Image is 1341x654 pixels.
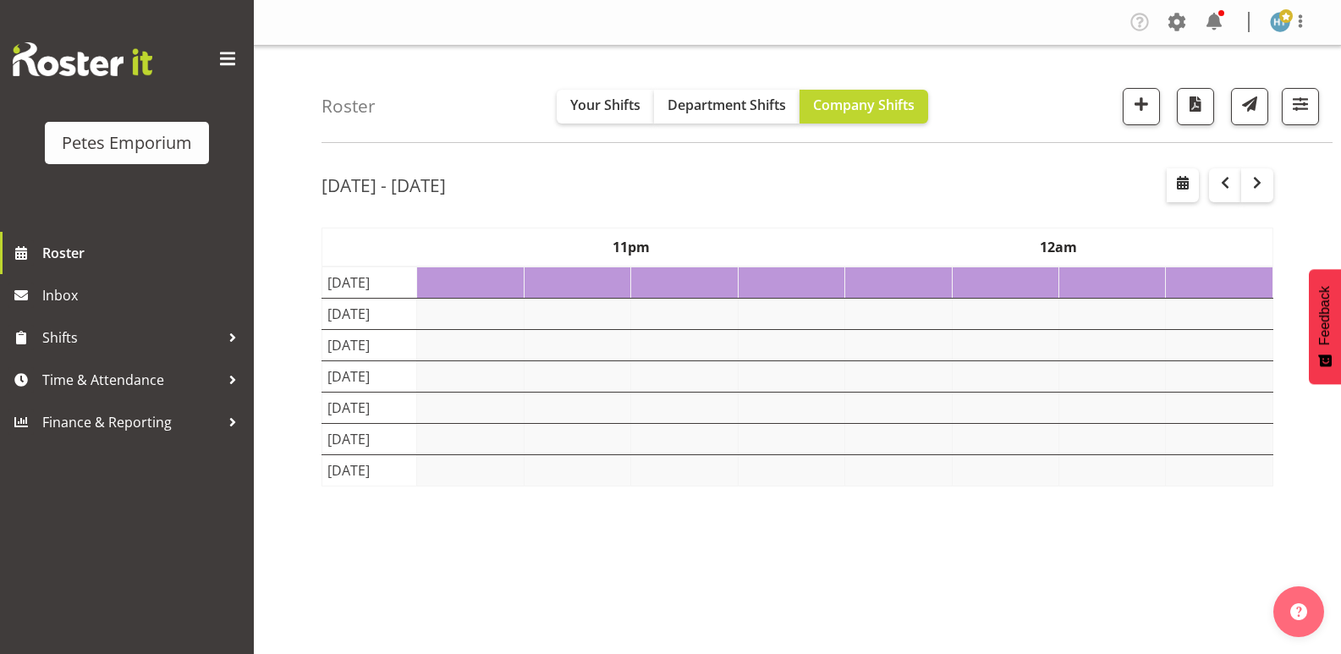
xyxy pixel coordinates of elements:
td: [DATE] [322,423,417,454]
span: Company Shifts [813,96,915,114]
span: Inbox [42,283,245,308]
button: Filter Shifts [1282,88,1319,125]
span: Shifts [42,325,220,350]
th: 11pm [417,228,845,267]
th: 12am [845,228,1273,267]
span: Feedback [1317,286,1333,345]
td: [DATE] [322,298,417,329]
td: [DATE] [322,392,417,423]
button: Department Shifts [654,90,800,124]
span: Time & Attendance [42,367,220,393]
td: [DATE] [322,267,417,299]
button: Send a list of all shifts for the selected filtered period to all rostered employees. [1231,88,1268,125]
h2: [DATE] - [DATE] [322,174,446,196]
button: Feedback - Show survey [1309,269,1341,384]
td: [DATE] [322,360,417,392]
div: Petes Emporium [62,130,192,156]
span: Finance & Reporting [42,409,220,435]
img: helena-tomlin701.jpg [1270,12,1290,32]
span: Roster [42,240,245,266]
td: [DATE] [322,454,417,486]
span: Department Shifts [668,96,786,114]
span: Your Shifts [570,96,640,114]
button: Company Shifts [800,90,928,124]
button: Download a PDF of the roster according to the set date range. [1177,88,1214,125]
button: Your Shifts [557,90,654,124]
img: Rosterit website logo [13,42,152,76]
button: Add a new shift [1123,88,1160,125]
button: Select a specific date within the roster. [1167,168,1199,202]
h4: Roster [322,96,376,116]
td: [DATE] [322,329,417,360]
img: help-xxl-2.png [1290,603,1307,620]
